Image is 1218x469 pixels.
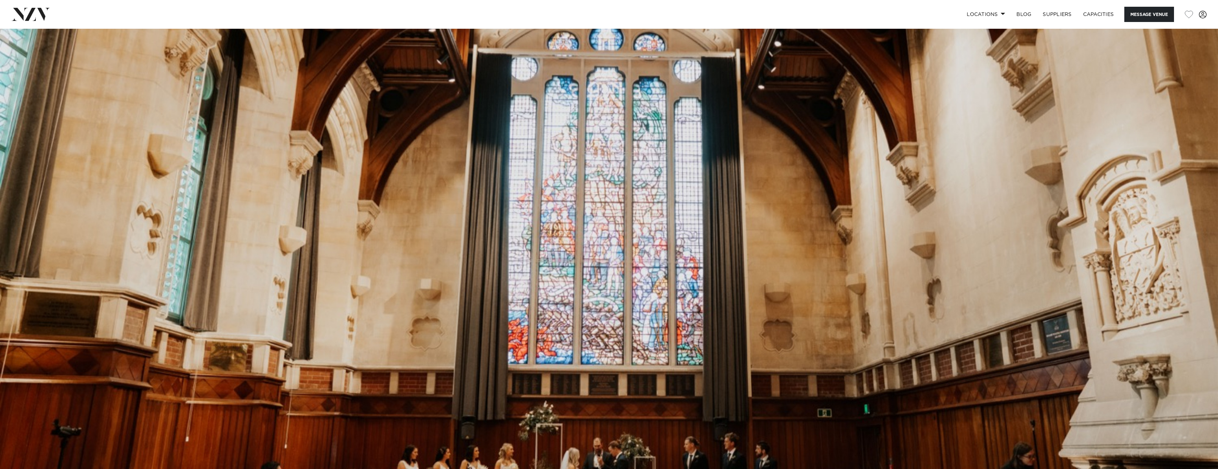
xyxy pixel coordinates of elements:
[1077,7,1120,22] a: Capacities
[1037,7,1077,22] a: SUPPLIERS
[11,8,50,21] img: nzv-logo.png
[1124,7,1174,22] button: Message Venue
[1011,7,1037,22] a: BLOG
[961,7,1011,22] a: Locations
